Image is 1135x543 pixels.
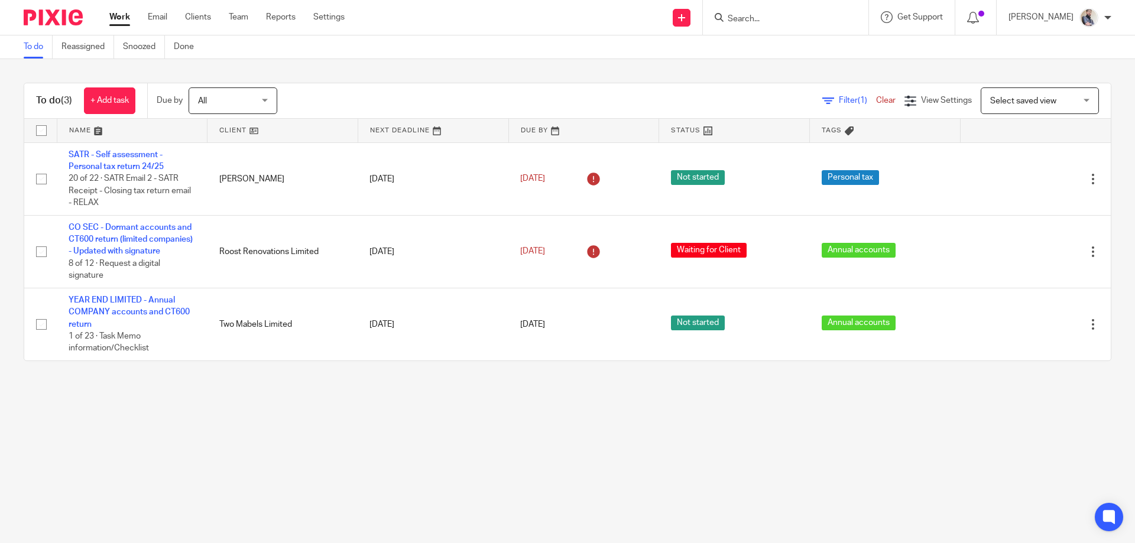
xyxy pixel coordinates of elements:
[822,316,896,330] span: Annual accounts
[822,243,896,258] span: Annual accounts
[61,96,72,105] span: (3)
[520,174,545,183] span: [DATE]
[84,87,135,114] a: + Add task
[69,151,164,171] a: SATR - Self assessment - Personal tax return 24/25
[36,95,72,107] h1: To do
[839,96,876,105] span: Filter
[921,96,972,105] span: View Settings
[69,174,191,207] span: 20 of 22 · SATR Email 2 - SATR Receipt - Closing tax return email - RELAX
[69,223,193,256] a: CO SEC - Dormant accounts and CT600 return (limited companies) - Updated with signature
[207,288,358,360] td: Two Mabels Limited
[671,243,747,258] span: Waiting for Client
[876,96,896,105] a: Clear
[207,142,358,215] td: [PERSON_NAME]
[69,296,190,329] a: YEAR END LIMITED - Annual COMPANY accounts and CT600 return
[157,95,183,106] p: Due by
[671,316,725,330] span: Not started
[897,13,943,21] span: Get Support
[229,11,248,23] a: Team
[61,35,114,58] a: Reassigned
[69,259,160,280] span: 8 of 12 · Request a digital signature
[185,11,211,23] a: Clients
[174,35,203,58] a: Done
[358,142,508,215] td: [DATE]
[520,320,545,329] span: [DATE]
[858,96,867,105] span: (1)
[358,215,508,288] td: [DATE]
[266,11,296,23] a: Reports
[520,248,545,256] span: [DATE]
[671,170,725,185] span: Not started
[123,35,165,58] a: Snoozed
[207,215,358,288] td: Roost Renovations Limited
[24,35,53,58] a: To do
[822,170,879,185] span: Personal tax
[990,97,1056,105] span: Select saved view
[109,11,130,23] a: Work
[313,11,345,23] a: Settings
[727,14,833,25] input: Search
[24,9,83,25] img: Pixie
[358,288,508,360] td: [DATE]
[148,11,167,23] a: Email
[1079,8,1098,27] img: Pixie%2002.jpg
[69,332,149,353] span: 1 of 23 · Task Memo information/Checklist
[822,127,842,134] span: Tags
[1008,11,1074,23] p: [PERSON_NAME]
[198,97,207,105] span: All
